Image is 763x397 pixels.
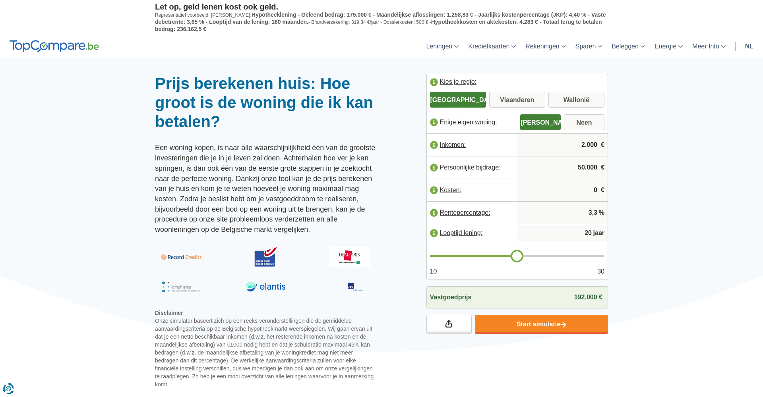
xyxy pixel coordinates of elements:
img: TopCompare [10,40,99,53]
label: Persoonlijke bijdrage: [427,159,517,176]
p: Een woning kopen, is naar alle waarschijnlijkheid één van de grootste investeringen die je in je ... [155,143,376,235]
span: € [601,141,604,150]
span: Hypotheekkosten en aktekosten: 4.283 € - Totaal terug te betalen bedrag: 236.162,5 € [155,19,602,32]
img: Record Credits [161,247,201,267]
img: Krefima [161,277,201,297]
label: Enige eigen woning: [427,114,517,131]
span: jaar [593,229,604,238]
h1: Prijs berekenen huis: Hoe groot is de woning die ik kan betalen? [155,74,376,131]
p: Onze simulator baseert zich op een reeks veronderstellingen die de gemiddelde aanvaardingscriteri... [155,309,376,388]
span: Disclaimer [155,309,376,317]
span: % [599,208,604,218]
span: 30 [597,267,604,276]
span: Hypotheeklening - Geleend bedrag: 175.000 € - Maandelijkse aflossingen: 1.258,83 € - Jaarlijks ko... [155,12,606,25]
label: [PERSON_NAME] [520,114,561,130]
input: | [520,134,604,156]
label: Looptijd lening: [427,224,517,242]
a: Start simulatie [475,315,608,334]
p: Let op, geld lenen kost ook geld. [155,2,608,12]
img: Elantis [245,277,286,297]
span: € [601,186,604,195]
span: 10 [430,267,437,276]
span: 192.000 € [574,294,602,301]
img: Demetris [329,247,370,267]
input: | [520,202,604,224]
a: Leningen [421,35,463,58]
a: Energie [650,35,687,58]
label: Kosten: [427,181,517,199]
label: Wallonië [548,92,604,108]
a: Sparen [571,35,607,58]
a: Meer Info [687,35,730,58]
label: Vlaanderen [489,92,545,108]
p: Representatief voorbeeld: [PERSON_NAME]: - Brandverzekering: 319,34 €/jaar - Dossierkosten: 500 € - [155,12,608,33]
a: Rekeningen [521,35,570,58]
label: Kies je regio: [427,74,608,92]
a: nl [740,35,758,58]
img: Axa [339,277,370,297]
img: BPost Bank [245,247,286,267]
img: Start simulatie [560,322,566,328]
label: Neen [564,114,604,130]
a: Beleggen [607,35,650,58]
a: Kredietkaarten [463,35,521,58]
input: | [520,179,604,201]
input: | [520,157,604,178]
span: Vastgoedprijs [430,293,472,302]
label: Inkomen: [427,136,517,154]
a: Deel je resultaten [426,315,472,334]
label: [GEOGRAPHIC_DATA] [430,92,486,108]
span: € [601,163,604,172]
label: Rentepercentage: [427,204,517,222]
